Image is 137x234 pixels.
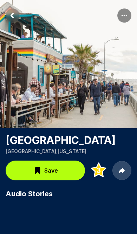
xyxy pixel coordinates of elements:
[117,8,131,23] button: More options
[89,161,108,180] button: Add to Top 3
[97,166,101,175] text: 3
[6,148,131,155] p: [GEOGRAPHIC_DATA] , [US_STATE]
[6,8,20,23] button: Return to previous page
[6,134,131,146] h1: [GEOGRAPHIC_DATA]
[6,161,85,180] button: Save
[44,166,58,175] span: Save
[6,189,53,199] span: Audio Stories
